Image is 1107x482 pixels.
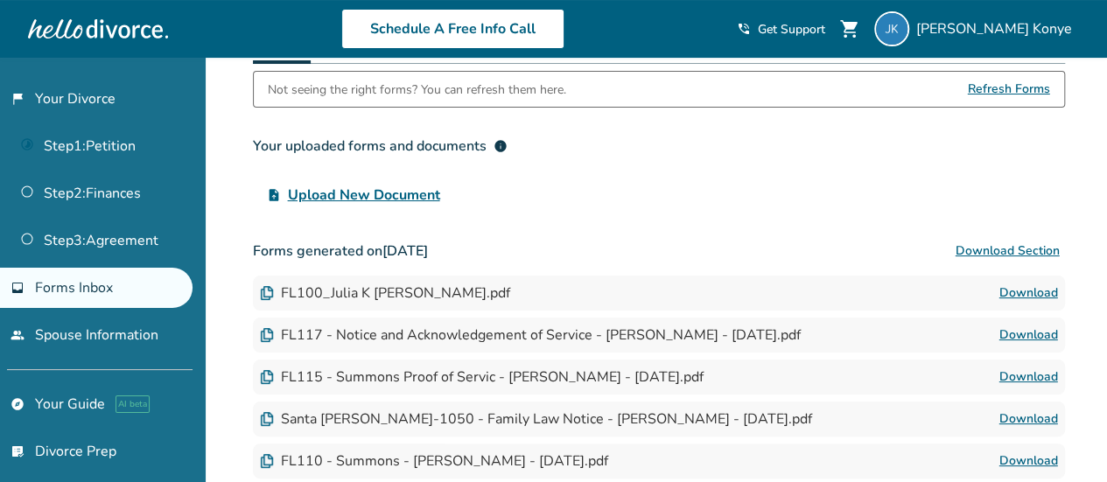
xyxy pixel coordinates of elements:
[999,409,1058,430] a: Download
[260,283,510,303] div: FL100_Julia K [PERSON_NAME].pdf
[950,234,1065,269] button: Download Section
[839,18,860,39] span: shopping_cart
[260,325,801,345] div: FL117 - Notice and Acknowledgement of Service - [PERSON_NAME] - [DATE].pdf
[253,234,1065,269] h3: Forms generated on [DATE]
[260,451,608,471] div: FL110 - Summons - [PERSON_NAME] - [DATE].pdf
[758,21,825,38] span: Get Support
[260,370,274,384] img: Document
[35,278,113,297] span: Forms Inbox
[267,188,281,202] span: upload_file
[1019,398,1107,482] iframe: Chat Widget
[968,72,1050,107] span: Refresh Forms
[999,325,1058,346] a: Download
[494,139,508,153] span: info
[341,9,564,49] a: Schedule A Free Info Call
[11,397,25,411] span: explore
[999,283,1058,304] a: Download
[11,444,25,458] span: list_alt_check
[260,286,274,300] img: Document
[11,92,25,106] span: flag_2
[916,19,1079,38] span: [PERSON_NAME] Konye
[260,412,274,426] img: Document
[11,328,25,342] span: people
[268,72,566,107] div: Not seeing the right forms? You can refresh them here.
[116,395,150,413] span: AI beta
[737,21,825,38] a: phone_in_talkGet Support
[999,367,1058,388] a: Download
[874,11,909,46] img: Julie Konye
[11,281,25,295] span: inbox
[260,454,274,468] img: Document
[260,409,812,429] div: Santa [PERSON_NAME]-1050 - Family Law Notice - [PERSON_NAME] - [DATE].pdf
[999,451,1058,472] a: Download
[253,136,508,157] div: Your uploaded forms and documents
[737,22,751,36] span: phone_in_talk
[260,367,704,387] div: FL115 - Summons Proof of Servic - [PERSON_NAME] - [DATE].pdf
[288,185,440,206] span: Upload New Document
[260,328,274,342] img: Document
